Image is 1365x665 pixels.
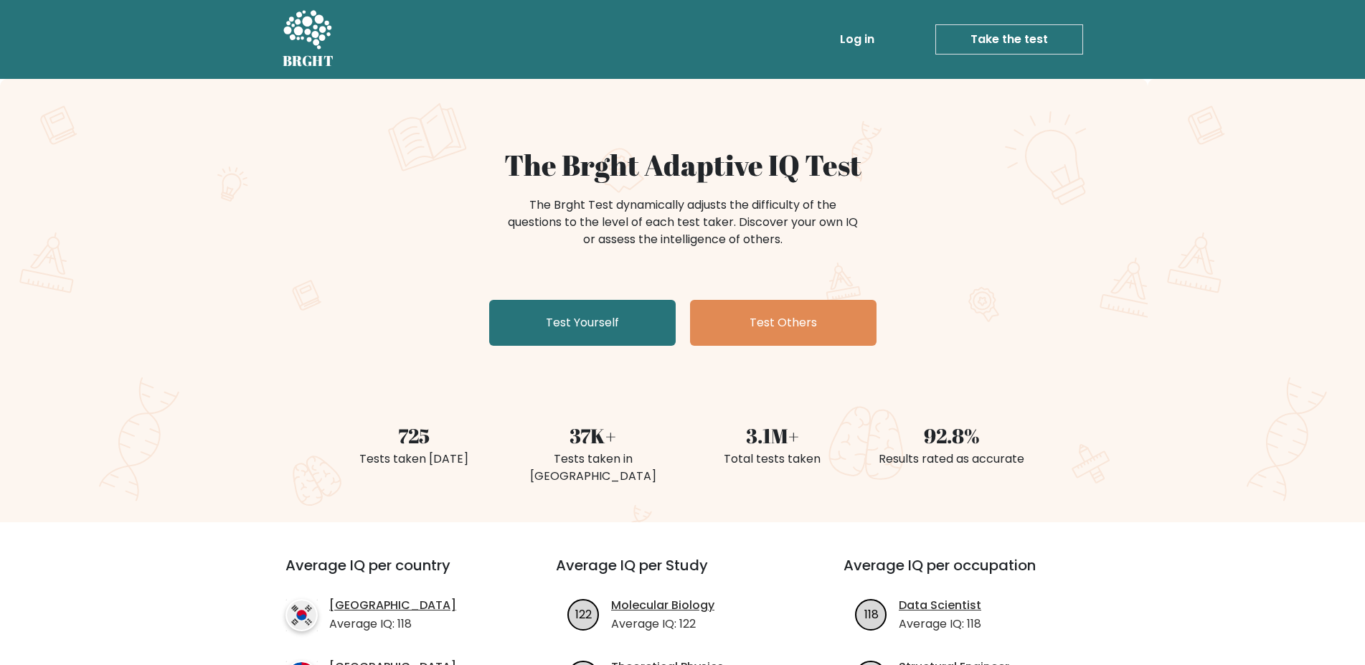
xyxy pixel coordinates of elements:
[871,420,1033,451] div: 92.8%
[864,605,879,622] text: 118
[329,616,456,633] p: Average IQ: 118
[333,148,1033,182] h1: The Brght Adaptive IQ Test
[283,6,334,73] a: BRGHT
[333,451,495,468] div: Tests taken [DATE]
[512,451,674,485] div: Tests taken in [GEOGRAPHIC_DATA]
[512,420,674,451] div: 37K+
[329,597,456,614] a: [GEOGRAPHIC_DATA]
[844,557,1097,591] h3: Average IQ per occupation
[611,597,714,614] a: Molecular Biology
[691,420,854,451] div: 3.1M+
[283,52,334,70] h5: BRGHT
[285,599,318,631] img: country
[504,197,862,248] div: The Brght Test dynamically adjusts the difficulty of the questions to the level of each test take...
[333,420,495,451] div: 725
[691,451,854,468] div: Total tests taken
[871,451,1033,468] div: Results rated as accurate
[556,557,809,591] h3: Average IQ per Study
[575,605,592,622] text: 122
[899,616,981,633] p: Average IQ: 118
[834,25,880,54] a: Log in
[899,597,981,614] a: Data Scientist
[285,557,504,591] h3: Average IQ per country
[489,300,676,346] a: Test Yourself
[935,24,1083,55] a: Take the test
[611,616,714,633] p: Average IQ: 122
[690,300,877,346] a: Test Others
